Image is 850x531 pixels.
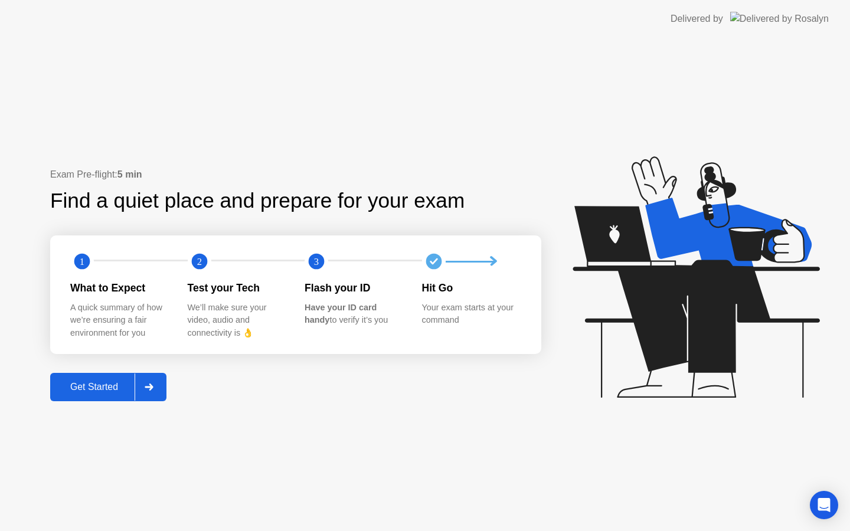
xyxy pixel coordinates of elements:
[730,12,829,25] img: Delivered by Rosalyn
[117,169,142,179] b: 5 min
[70,280,169,296] div: What to Expect
[422,280,521,296] div: Hit Go
[54,382,135,392] div: Get Started
[50,185,466,217] div: Find a quiet place and prepare for your exam
[197,256,201,267] text: 2
[422,301,521,327] div: Your exam starts at your command
[314,256,319,267] text: 3
[80,256,84,267] text: 1
[70,301,169,340] div: A quick summary of how we’re ensuring a fair environment for you
[305,303,377,325] b: Have your ID card handy
[305,280,403,296] div: Flash your ID
[188,301,286,340] div: We’ll make sure your video, audio and connectivity is 👌
[810,491,838,519] div: Open Intercom Messenger
[671,12,723,26] div: Delivered by
[305,301,403,327] div: to verify it’s you
[50,373,166,401] button: Get Started
[50,168,541,182] div: Exam Pre-flight:
[188,280,286,296] div: Test your Tech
